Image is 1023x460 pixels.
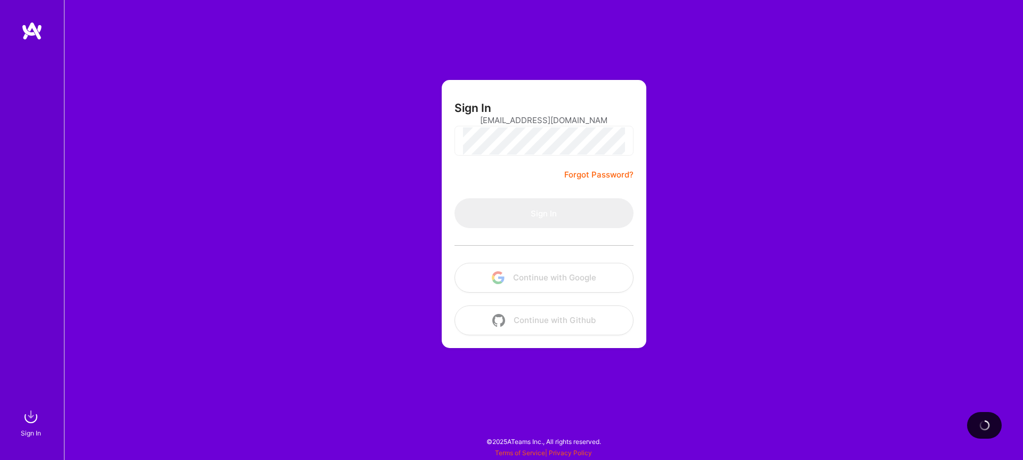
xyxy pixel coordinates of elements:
[495,449,592,457] span: |
[480,107,608,134] input: Email...
[22,406,42,439] a: sign inSign In
[979,420,990,431] img: loading
[64,428,1023,455] div: © 2025 ATeams Inc., All rights reserved.
[495,449,545,457] a: Terms of Service
[454,198,634,228] button: Sign In
[454,305,634,335] button: Continue with Github
[454,263,634,293] button: Continue with Google
[21,21,43,41] img: logo
[454,101,491,115] h3: Sign In
[492,314,505,327] img: icon
[549,449,592,457] a: Privacy Policy
[564,168,634,181] a: Forgot Password?
[492,271,505,284] img: icon
[20,406,42,427] img: sign in
[21,427,41,439] div: Sign In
